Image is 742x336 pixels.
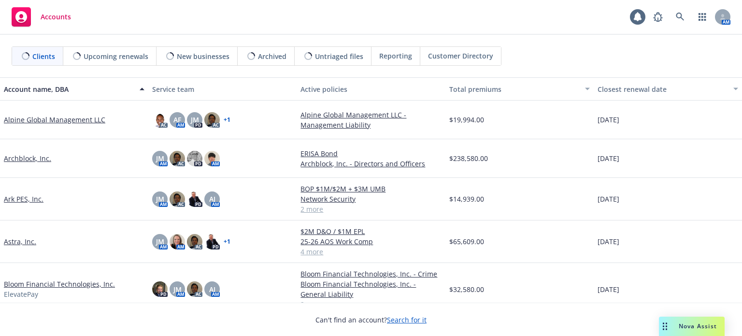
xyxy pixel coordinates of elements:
img: photo [170,234,185,249]
span: Can't find an account? [315,315,427,325]
span: [DATE] [598,115,619,125]
button: Active policies [297,77,445,101]
a: Search for it [387,315,427,324]
span: Archived [258,51,286,61]
span: $19,994.00 [449,115,484,125]
a: Report a Bug [648,7,668,27]
a: Bloom Financial Technologies, Inc. - Crime [300,269,441,279]
img: photo [187,191,202,207]
button: Total premiums [445,77,594,101]
a: ERISA Bond [300,148,441,159]
img: photo [187,151,202,166]
a: Archblock, Inc. - Directors and Officers [300,159,441,169]
div: Total premiums [449,84,579,94]
span: $238,580.00 [449,153,488,163]
a: Astra, Inc. [4,236,36,247]
img: photo [170,191,185,207]
a: $2M D&O / $1M EPL [300,226,441,236]
span: Customer Directory [428,51,493,61]
span: Upcoming renewals [84,51,148,61]
span: JM [156,194,164,204]
span: Accounts [41,13,71,21]
a: Accounts [8,3,75,30]
span: Untriaged files [315,51,363,61]
a: Archblock, Inc. [4,153,51,163]
span: [DATE] [598,284,619,294]
img: photo [204,112,220,128]
span: JM [156,236,164,247]
div: Active policies [300,84,441,94]
span: AJ [209,284,215,294]
span: JM [191,115,199,125]
img: photo [152,281,168,297]
img: photo [187,281,202,297]
span: $65,609.00 [449,236,484,247]
div: Drag to move [659,317,671,336]
a: 4 more [300,247,441,257]
img: photo [204,151,220,166]
span: [DATE] [598,194,619,204]
a: Ark PES, Inc. [4,194,43,204]
span: Reporting [379,51,412,61]
img: photo [170,151,185,166]
div: Closest renewal date [598,84,728,94]
button: Service team [148,77,297,101]
a: Switch app [693,7,712,27]
a: 2 more [300,299,441,309]
a: Network Security [300,194,441,204]
span: [DATE] [598,153,619,163]
span: [DATE] [598,236,619,247]
a: Bloom Financial Technologies, Inc. - General Liability [300,279,441,299]
span: $14,939.00 [449,194,484,204]
div: Account name, DBA [4,84,134,94]
div: Service team [152,84,293,94]
a: Alpine Global Management LLC [4,115,105,125]
span: AJ [209,194,215,204]
span: $32,580.00 [449,284,484,294]
span: JM [156,153,164,163]
span: Nova Assist [679,322,717,330]
a: 25-26 AOS Work Comp [300,236,441,247]
a: Alpine Global Management LLC - Management Liability [300,110,441,130]
a: + 1 [224,117,230,123]
span: Clients [32,51,55,61]
a: 2 more [300,204,441,214]
a: + 1 [224,239,230,245]
a: Search [671,7,690,27]
button: Nova Assist [659,317,725,336]
img: photo [187,234,202,249]
span: New businesses [177,51,229,61]
span: JM [173,284,182,294]
a: BOP $1M/$2M + $3M UMB [300,184,441,194]
a: Bloom Financial Technologies, Inc. [4,279,115,289]
img: photo [152,112,168,128]
button: Closest renewal date [594,77,742,101]
span: AF [173,115,181,125]
span: ElevatePay [4,289,38,299]
img: photo [204,234,220,249]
